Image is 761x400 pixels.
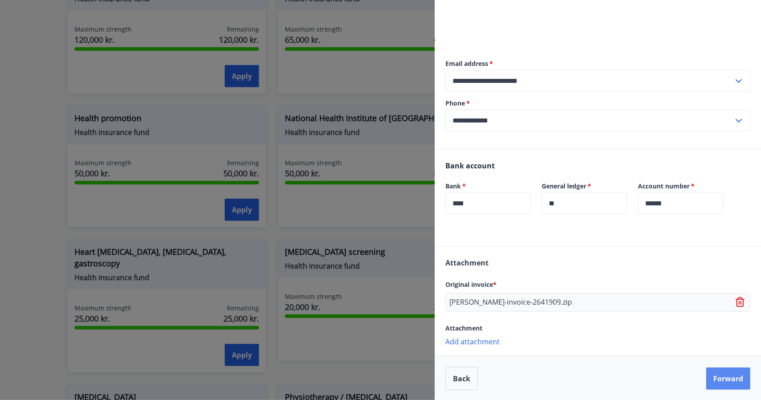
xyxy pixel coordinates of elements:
font: Account number [638,182,690,190]
font: Forward [713,374,743,384]
font: Phone [445,99,465,107]
button: Forward [706,367,750,390]
font: Attachment [445,324,482,332]
font: Original invoice [445,280,493,289]
button: Back [445,367,478,390]
p: [PERSON_NAME]-invoice-2641909.zip [449,297,572,308]
font: Bank account [445,161,495,171]
font: Add attachment [445,337,500,347]
font: General ledger [542,182,586,190]
font: Back [453,374,470,384]
font: Email address [445,59,488,68]
font: Attachment [445,258,489,268]
font: Bank [445,182,461,190]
